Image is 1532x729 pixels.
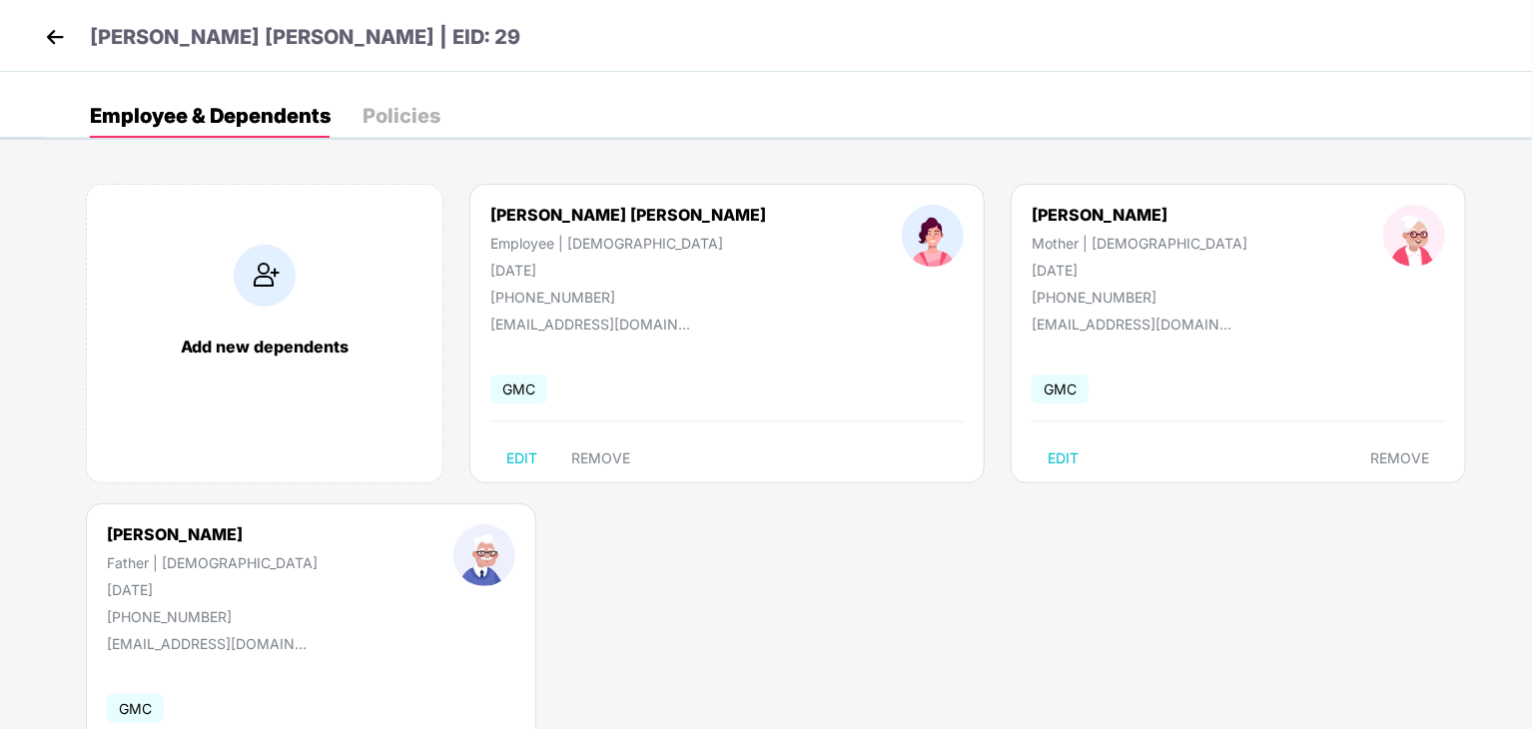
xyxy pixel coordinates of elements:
[571,450,630,466] span: REMOVE
[490,205,766,225] div: [PERSON_NAME] [PERSON_NAME]
[1032,374,1089,403] span: GMC
[490,289,766,306] div: [PHONE_NUMBER]
[490,442,553,474] button: EDIT
[107,581,318,598] div: [DATE]
[1032,235,1247,252] div: Mother | [DEMOGRAPHIC_DATA]
[1048,450,1079,466] span: EDIT
[1032,316,1231,333] div: [EMAIL_ADDRESS][DOMAIN_NAME]
[1370,450,1429,466] span: REMOVE
[1032,442,1095,474] button: EDIT
[1032,205,1247,225] div: [PERSON_NAME]
[490,262,766,279] div: [DATE]
[107,635,307,652] div: [EMAIL_ADDRESS][DOMAIN_NAME]
[902,205,964,267] img: profileImage
[234,245,296,307] img: addIcon
[363,106,440,126] div: Policies
[1354,442,1445,474] button: REMOVE
[490,235,766,252] div: Employee | [DEMOGRAPHIC_DATA]
[490,374,547,403] span: GMC
[1032,289,1247,306] div: [PHONE_NUMBER]
[90,106,331,126] div: Employee & Dependents
[506,450,537,466] span: EDIT
[107,337,422,357] div: Add new dependents
[555,442,646,474] button: REMOVE
[490,316,690,333] div: [EMAIL_ADDRESS][DOMAIN_NAME]
[107,694,164,723] span: GMC
[90,22,520,53] p: [PERSON_NAME] [PERSON_NAME] | EID: 29
[107,524,318,544] div: [PERSON_NAME]
[107,554,318,571] div: Father | [DEMOGRAPHIC_DATA]
[453,524,515,586] img: profileImage
[1383,205,1445,267] img: profileImage
[1032,262,1247,279] div: [DATE]
[40,22,70,52] img: back
[107,608,318,625] div: [PHONE_NUMBER]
